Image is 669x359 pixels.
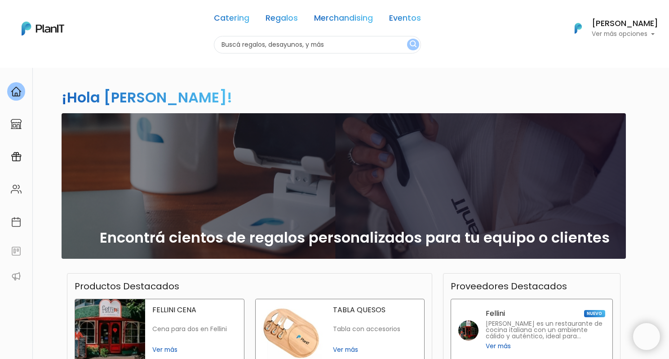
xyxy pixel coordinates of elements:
input: Buscá regalos, desayunos, y más [214,36,421,53]
img: partners-52edf745621dab592f3b2c58e3bca9d71375a7ef29c3b500c9f145b62cc070d4.svg [11,271,22,282]
a: Regalos [266,14,298,25]
a: Eventos [389,14,421,25]
p: FELLINI CENA [152,306,236,314]
img: campaigns-02234683943229c281be62815700db0a1741e53638e28bf9629b52c665b00959.svg [11,151,22,162]
img: fellini [458,320,478,341]
a: Merchandising [314,14,373,25]
p: Ver más opciones [592,31,658,37]
img: feedback-78b5a0c8f98aac82b08bfc38622c3050aee476f2c9584af64705fc4e61158814.svg [11,246,22,257]
h3: Productos Destacados [75,281,179,292]
p: TABLA QUESOS [333,306,417,314]
button: PlanIt Logo [PERSON_NAME] Ver más opciones [563,17,658,40]
h2: Encontrá cientos de regalos personalizados para tu equipo o clientes [100,229,610,246]
img: home-e721727adea9d79c4d83392d1f703f7f8bce08238fde08b1acbfd93340b81755.svg [11,86,22,97]
h2: ¡Hola [PERSON_NAME]! [62,87,232,107]
h3: Proveedores Destacados [451,281,567,292]
p: [PERSON_NAME] es un restaurante de cocina italiana con un ambiente cálido y auténtico, ideal para... [486,321,605,340]
img: people-662611757002400ad9ed0e3c099ab2801c6687ba6c219adb57efc949bc21e19d.svg [11,184,22,195]
a: Catering [214,14,249,25]
span: Ver más [333,345,417,355]
img: PlanIt Logo [568,18,588,38]
iframe: trengo-widget-launcher [633,323,660,350]
img: search_button-432b6d5273f82d61273b3651a40e1bd1b912527efae98b1b7a1b2c0702e16a8d.svg [410,40,416,49]
img: marketplace-4ceaa7011d94191e9ded77b95e3339b90024bf715f7c57f8cf31f2d8c509eaba.svg [11,119,22,129]
span: Ver más [152,345,236,355]
span: Ver más [486,341,511,351]
p: Cena para dos en Fellini [152,325,236,333]
img: calendar-87d922413cdce8b2cf7b7f5f62616a5cf9e4887200fb71536465627b3292af00.svg [11,217,22,227]
iframe: trengo-widget-status [498,319,633,355]
h6: [PERSON_NAME] [592,20,658,28]
img: PlanIt Logo [22,22,64,35]
p: Tabla con accesorios [333,325,417,333]
span: NUEVO [584,310,605,317]
p: Fellini [486,310,505,317]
